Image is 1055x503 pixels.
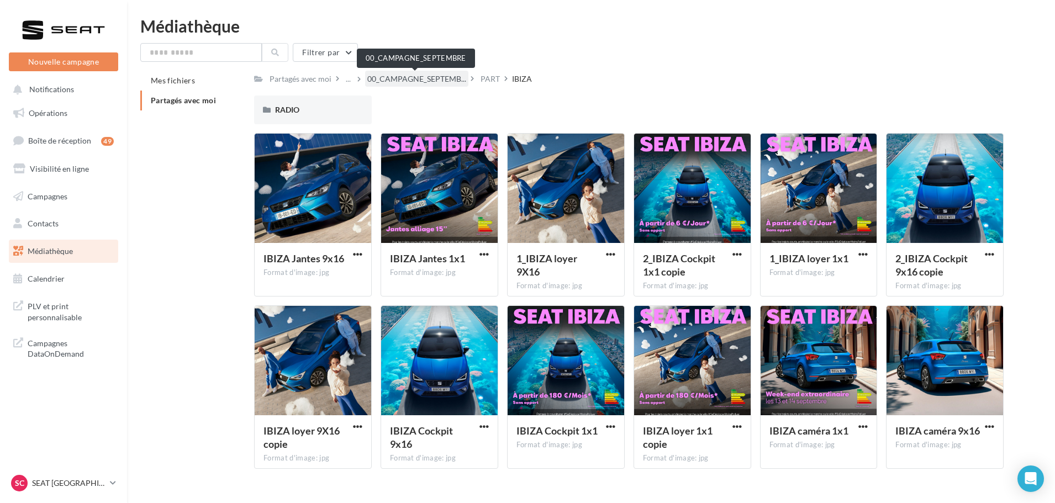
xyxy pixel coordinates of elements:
a: SC SEAT [GEOGRAPHIC_DATA] [9,473,118,494]
div: Format d'image: jpg [390,453,489,463]
button: Nouvelle campagne [9,52,118,71]
span: IBIZA Cockpit 1x1 [516,425,598,437]
span: Campagnes DataOnDemand [28,336,114,359]
div: IBIZA [512,73,532,84]
a: PLV et print personnalisable [7,294,120,327]
span: PLV et print personnalisable [28,299,114,322]
a: Opérations [7,102,120,125]
span: SC [15,478,24,489]
a: Campagnes DataOnDemand [7,331,120,364]
span: IBIZA Jantes 9x16 [263,252,344,264]
span: Notifications [29,85,74,94]
a: Contacts [7,212,120,235]
div: Format d'image: jpg [263,453,362,463]
div: Format d'image: jpg [895,440,994,450]
span: IBIZA loyer 9X16 copie [263,425,340,450]
span: 1_IBIZA loyer 1x1 [769,252,848,264]
span: Boîte de réception [28,136,91,145]
div: 49 [101,137,114,146]
div: Format d'image: jpg [516,281,615,291]
div: ... [344,71,353,87]
span: IBIZA caméra 1x1 [769,425,848,437]
span: IBIZA loyer 1x1 copie [643,425,713,450]
div: Format d'image: jpg [263,268,362,278]
span: IBIZA Cockpit 9x16 [390,425,453,450]
div: Format d'image: jpg [769,268,868,278]
a: Calendrier [7,267,120,290]
span: Contacts [28,219,59,228]
div: PART [481,73,500,84]
a: Médiathèque [7,240,120,263]
div: Open Intercom Messenger [1017,465,1044,492]
span: 00_CAMPAGNE_SEPTEMB... [367,73,466,84]
div: Format d'image: jpg [769,440,868,450]
span: 2_IBIZA Cockpit 9x16 copie [895,252,968,278]
p: SEAT [GEOGRAPHIC_DATA] [32,478,106,489]
button: Filtrer par [293,43,358,62]
span: Campagnes [28,191,67,200]
span: Partagés avec moi [151,96,216,105]
span: Visibilité en ligne [30,164,89,173]
span: Médiathèque [28,246,73,256]
div: Format d'image: jpg [643,281,742,291]
span: RADIO [275,105,299,114]
span: IBIZA Jantes 1x1 [390,252,465,264]
span: 1_IBIZA loyer 9X16 [516,252,577,278]
div: Format d'image: jpg [390,268,489,278]
a: Boîte de réception49 [7,129,120,152]
div: Médiathèque [140,18,1042,34]
a: Campagnes [7,185,120,208]
span: Opérations [29,108,67,118]
div: Format d'image: jpg [516,440,615,450]
span: Mes fichiers [151,76,195,85]
a: Visibilité en ligne [7,157,120,181]
span: 2_IBIZA Cockpit 1x1 copie [643,252,715,278]
div: Partagés avec moi [270,73,331,84]
div: Format d'image: jpg [895,281,994,291]
div: Format d'image: jpg [643,453,742,463]
div: 00_CAMPAGNE_SEPTEMBRE [357,49,475,68]
span: IBIZA caméra 9x16 [895,425,980,437]
span: Calendrier [28,274,65,283]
